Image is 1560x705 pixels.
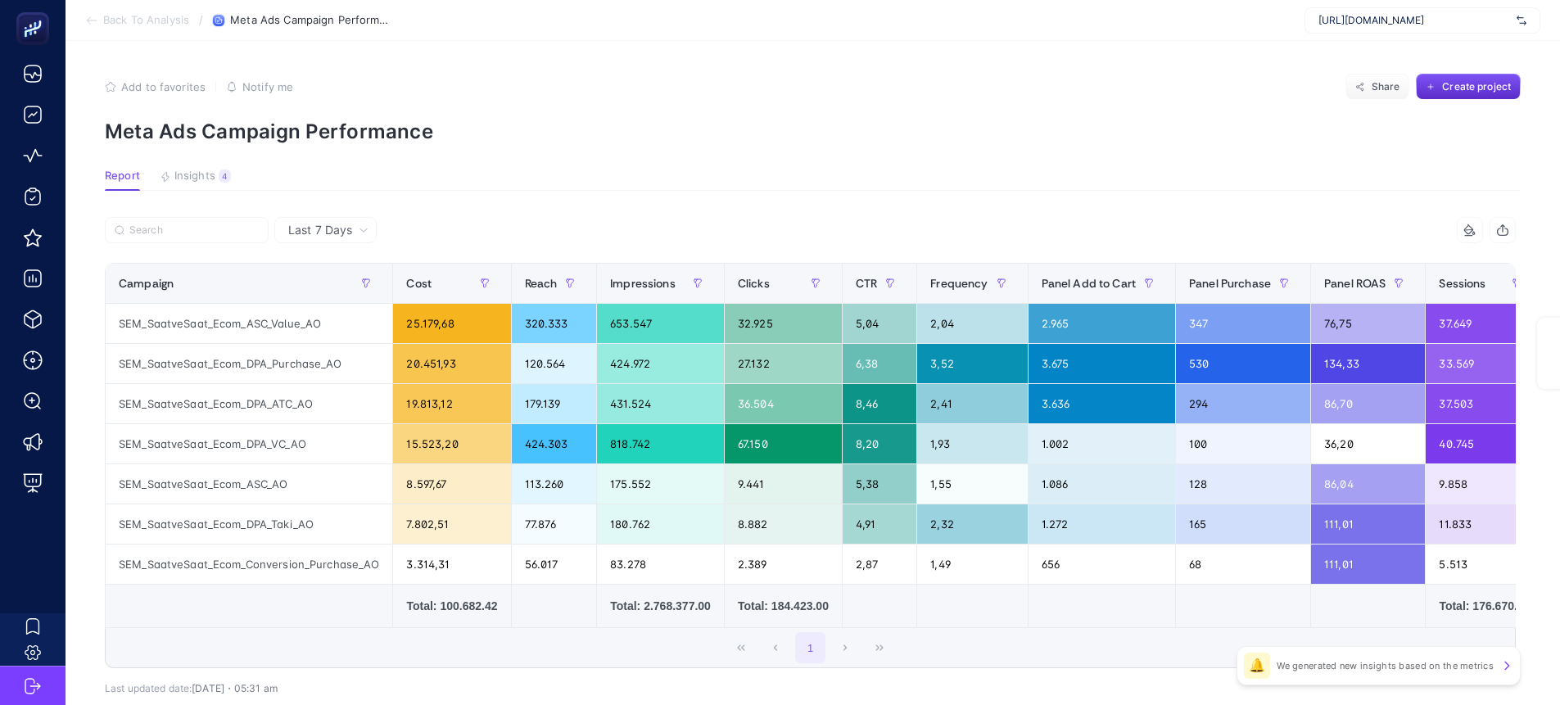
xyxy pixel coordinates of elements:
span: Back To Analysis [103,14,189,27]
div: 8,46 [843,384,916,423]
div: 3,52 [917,344,1027,383]
div: 653.547 [597,304,724,343]
div: 1.002 [1029,424,1175,463]
button: 1 [795,632,826,663]
div: 165 [1176,504,1310,544]
span: Create project [1442,80,1511,93]
div: 25.179,68 [393,304,510,343]
div: 530 [1176,344,1310,383]
div: 15.523,20 [393,424,510,463]
div: SEM_SaatveSaat_Ecom_DPA_Purchase_AO [106,344,392,383]
div: 86,04 [1311,464,1425,504]
div: SEM_SaatveSaat_Ecom_Conversion_Purchase_AO [106,545,392,584]
div: 3.636 [1029,384,1175,423]
span: [DATE]・05:31 am [192,682,278,694]
div: 11.833 [1426,504,1543,544]
div: 67.150 [725,424,842,463]
div: 1,49 [917,545,1027,584]
span: [URL][DOMAIN_NAME] [1318,14,1510,27]
div: 40.745 [1426,424,1543,463]
span: Panel ROAS [1324,277,1386,290]
div: 5,38 [843,464,916,504]
div: 424.303 [512,424,597,463]
div: 9.858 [1426,464,1543,504]
button: Share [1345,74,1409,100]
div: 19.813,12 [393,384,510,423]
div: 32.925 [725,304,842,343]
div: 4 [219,169,231,183]
span: Add to favorites [121,80,206,93]
span: Report [105,169,140,183]
p: Meta Ads Campaign Performance [105,120,1521,143]
div: 7.802,51 [393,504,510,544]
span: Sessions [1439,277,1485,290]
div: 8,20 [843,424,916,463]
div: 175.552 [597,464,724,504]
div: 5.513 [1426,545,1543,584]
span: Impressions [610,277,676,290]
div: 424.972 [597,344,724,383]
div: 77.876 [512,504,597,544]
div: 🔔 [1244,653,1270,679]
span: Share [1372,80,1400,93]
span: Last updated date: [105,682,192,694]
div: 33.569 [1426,344,1543,383]
div: SEM_SaatveSaat_Ecom_ASC_Value_AO [106,304,392,343]
img: svg%3e [1517,12,1526,29]
span: Frequency [930,277,988,290]
div: 113.260 [512,464,597,504]
div: 1,55 [917,464,1027,504]
div: 27.132 [725,344,842,383]
button: Add to favorites [105,80,206,93]
div: 1,93 [917,424,1027,463]
div: 9.441 [725,464,842,504]
div: 68 [1176,545,1310,584]
div: SEM_SaatveSaat_Ecom_DPA_ATC_AO [106,384,392,423]
div: SEM_SaatveSaat_Ecom_DPA_Taki_AO [106,504,392,544]
div: 83.278 [597,545,724,584]
div: 3.314,31 [393,545,510,584]
div: 5,04 [843,304,916,343]
span: Notify me [242,80,293,93]
span: Cost [406,277,432,290]
span: Clicks [738,277,770,290]
div: 120.564 [512,344,597,383]
div: 8.597,67 [393,464,510,504]
span: Panel Add to Cart [1042,277,1136,290]
div: 294 [1176,384,1310,423]
span: Insights [174,169,215,183]
div: 36,20 [1311,424,1425,463]
button: Create project [1416,74,1521,100]
span: / [199,13,203,26]
button: Notify me [226,80,293,93]
span: Campaign [119,277,174,290]
div: Total: 184.423.00 [738,598,829,614]
div: 179.139 [512,384,597,423]
p: We generated new insights based on the metrics [1277,659,1494,672]
div: 20.451,93 [393,344,510,383]
span: Meta Ads Campaign Performance [230,14,394,27]
div: 76,75 [1311,304,1425,343]
div: 2,04 [917,304,1027,343]
div: 656 [1029,545,1175,584]
div: 100 [1176,424,1310,463]
div: 134,33 [1311,344,1425,383]
div: 86,70 [1311,384,1425,423]
div: SEM_SaatveSaat_Ecom_DPA_VC_AO [106,424,392,463]
div: 3.675 [1029,344,1175,383]
div: 2.389 [725,545,842,584]
span: Panel Purchase [1189,277,1271,290]
div: 111,01 [1311,504,1425,544]
div: 1.272 [1029,504,1175,544]
div: 180.762 [597,504,724,544]
span: Reach [525,277,558,290]
div: 2,32 [917,504,1027,544]
div: 111,01 [1311,545,1425,584]
div: Total: 2.768.377.00 [610,598,711,614]
div: 320.333 [512,304,597,343]
div: 2.965 [1029,304,1175,343]
div: 2,41 [917,384,1027,423]
div: 8.882 [725,504,842,544]
div: Last 7 Days [105,243,1516,694]
div: 431.524 [597,384,724,423]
